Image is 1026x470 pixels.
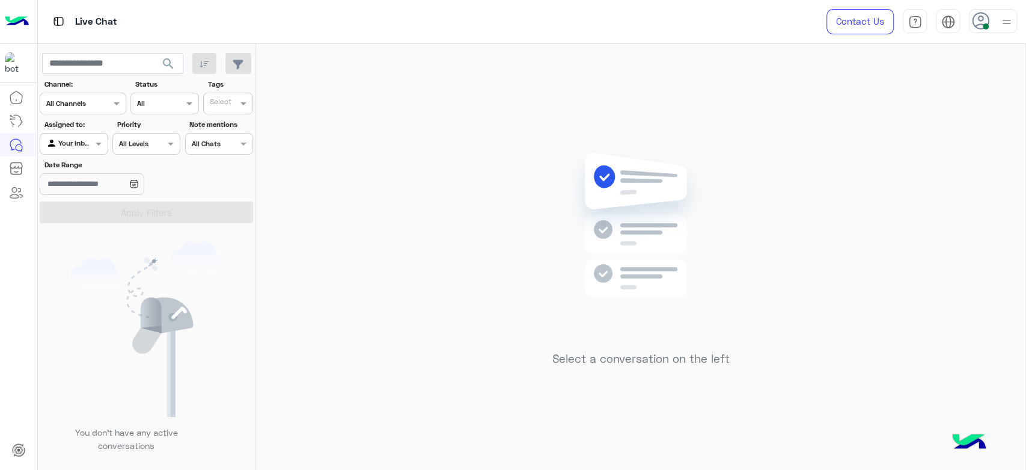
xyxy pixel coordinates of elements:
[5,52,26,74] img: 713415422032625
[66,426,187,452] p: You don’t have any active conversations
[154,53,183,79] button: search
[135,79,197,90] label: Status
[5,9,29,34] img: Logo
[999,14,1014,29] img: profile
[552,352,730,366] h5: Select a conversation on the left
[189,119,251,130] label: Note mentions
[903,9,927,34] a: tab
[941,15,955,29] img: tab
[554,143,728,343] img: no messages
[44,79,125,90] label: Channel:
[75,14,117,30] p: Live Chat
[44,119,106,130] label: Assigned to:
[208,79,252,90] label: Tags
[117,119,179,130] label: Priority
[40,202,253,223] button: Apply Filters
[908,15,922,29] img: tab
[71,241,222,417] img: empty users
[208,96,231,110] div: Select
[948,422,990,464] img: hulul-logo.png
[826,9,894,34] a: Contact Us
[161,57,176,71] span: search
[44,159,179,170] label: Date Range
[51,14,66,29] img: tab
